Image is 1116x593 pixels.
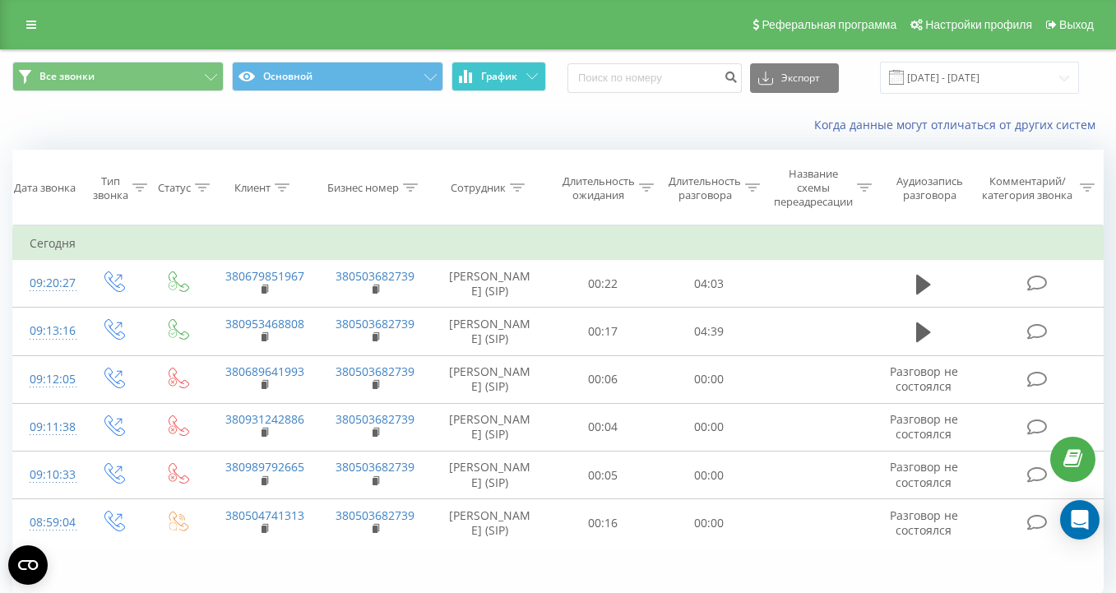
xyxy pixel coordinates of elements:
div: Дата звонка [14,181,76,195]
td: Сегодня [13,227,1104,260]
button: Экспорт [750,63,839,93]
span: Разговор не состоялся [890,364,958,394]
span: Разговор не состоялся [890,459,958,489]
div: Комментарий/категория звонка [979,174,1076,202]
td: 00:00 [655,452,762,499]
span: Выход [1059,18,1094,31]
button: График [451,62,546,91]
div: Аудиозапись разговора [888,174,971,202]
a: 380679851967 [225,268,304,284]
div: Тип звонка [93,174,128,202]
td: 04:39 [655,308,762,355]
td: 00:17 [549,308,655,355]
div: Бизнес номер [327,181,399,195]
input: Поиск по номеру [567,63,742,93]
a: 380504741313 [225,507,304,523]
div: 09:20:27 [30,267,64,299]
td: [PERSON_NAME] (SIP) [430,308,549,355]
button: Open CMP widget [8,545,48,585]
div: Название схемы переадресации [774,167,853,209]
div: Статус [158,181,191,195]
td: 00:22 [549,260,655,308]
div: Длительность разговора [669,174,741,202]
div: Длительность ожидания [563,174,635,202]
span: Настройки профиля [925,18,1032,31]
td: 00:06 [549,355,655,403]
div: 08:59:04 [30,507,64,539]
a: 380503682739 [336,316,414,331]
div: 09:11:38 [30,411,64,443]
span: График [481,71,517,82]
td: [PERSON_NAME] (SIP) [430,452,549,499]
td: 00:04 [549,403,655,451]
span: Разговор не состоялся [890,507,958,538]
div: 09:12:05 [30,364,64,396]
a: 380503682739 [336,507,414,523]
button: Основной [232,62,443,91]
button: Все звонки [12,62,224,91]
td: 04:03 [655,260,762,308]
td: 00:05 [549,452,655,499]
td: [PERSON_NAME] (SIP) [430,260,549,308]
td: 00:00 [655,403,762,451]
span: Реферальная программа [762,18,896,31]
span: Все звонки [39,70,95,83]
td: [PERSON_NAME] (SIP) [430,355,549,403]
a: 380503682739 [336,268,414,284]
td: 00:16 [549,499,655,547]
a: 380953468808 [225,316,304,331]
td: [PERSON_NAME] (SIP) [430,403,549,451]
td: [PERSON_NAME] (SIP) [430,499,549,547]
a: 380989792665 [225,459,304,475]
div: 09:13:16 [30,315,64,347]
a: 380503682739 [336,411,414,427]
span: Разговор не состоялся [890,411,958,442]
div: 09:10:33 [30,459,64,491]
a: Когда данные могут отличаться от других систем [814,117,1104,132]
div: Сотрудник [451,181,506,195]
a: 380503682739 [336,364,414,379]
td: 00:00 [655,355,762,403]
a: 380503682739 [336,459,414,475]
a: 380931242886 [225,411,304,427]
div: Open Intercom Messenger [1060,500,1100,540]
td: 00:00 [655,499,762,547]
div: Клиент [234,181,271,195]
a: 380689641993 [225,364,304,379]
